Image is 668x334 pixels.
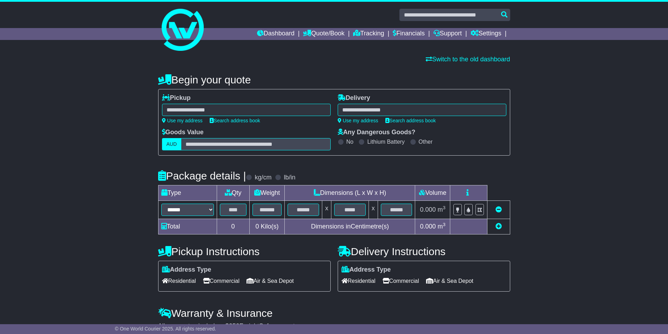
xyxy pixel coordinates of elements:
[415,185,450,201] td: Volume
[438,206,446,213] span: m
[285,219,415,234] td: Dimensions in Centimetre(s)
[353,28,384,40] a: Tracking
[433,28,462,40] a: Support
[438,223,446,230] span: m
[249,219,285,234] td: Kilo(s)
[426,275,473,286] span: Air & Sea Depot
[162,129,204,136] label: Goods Value
[210,118,260,123] a: Search address book
[255,174,271,182] label: kg/cm
[255,223,259,230] span: 0
[158,322,510,330] div: All our quotes include a $ FreightSafe warranty.
[322,201,331,219] td: x
[342,266,391,274] label: Address Type
[203,275,239,286] span: Commercial
[443,222,446,227] sup: 3
[158,219,217,234] td: Total
[495,206,502,213] a: Remove this item
[115,326,216,332] span: © One World Courier 2025. All rights reserved.
[158,185,217,201] td: Type
[285,185,415,201] td: Dimensions (L x W x H)
[284,174,295,182] label: lb/in
[229,322,239,329] span: 250
[346,138,353,145] label: No
[162,266,211,274] label: Address Type
[369,201,378,219] td: x
[338,246,510,257] h4: Delivery Instructions
[338,94,370,102] label: Delivery
[247,275,294,286] span: Air & Sea Depot
[338,118,378,123] a: Use my address
[383,275,419,286] span: Commercial
[162,94,191,102] label: Pickup
[420,223,436,230] span: 0.000
[162,138,182,150] label: AUD
[217,185,249,201] td: Qty
[303,28,344,40] a: Quote/Book
[257,28,295,40] a: Dashboard
[342,275,376,286] span: Residential
[158,246,331,257] h4: Pickup Instructions
[443,205,446,210] sup: 3
[367,138,405,145] label: Lithium Battery
[393,28,425,40] a: Financials
[471,28,501,40] a: Settings
[162,275,196,286] span: Residential
[495,223,502,230] a: Add new item
[158,170,246,182] h4: Package details |
[158,74,510,86] h4: Begin your quote
[420,206,436,213] span: 0.000
[158,307,510,319] h4: Warranty & Insurance
[419,138,433,145] label: Other
[217,219,249,234] td: 0
[162,118,203,123] a: Use my address
[249,185,285,201] td: Weight
[338,129,416,136] label: Any Dangerous Goods?
[426,56,510,63] a: Switch to the old dashboard
[385,118,436,123] a: Search address book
